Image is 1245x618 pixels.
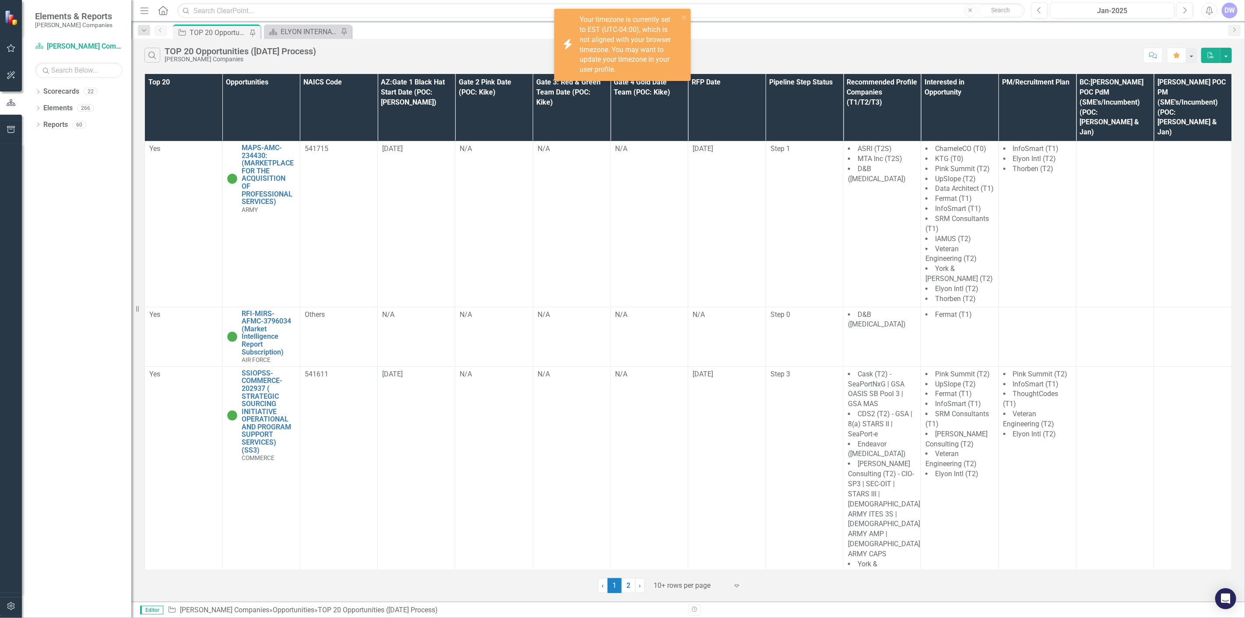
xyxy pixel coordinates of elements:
span: InfoSmart (T1) [1013,380,1059,388]
span: [PERSON_NAME] Consulting (T2) - CIO-SP3 | SEC-OIT | STARS III | [DEMOGRAPHIC_DATA] ARMY ITES 3S |... [848,460,920,558]
td: Double-Click to Edit [1154,307,1232,366]
button: DW [1222,3,1238,18]
span: SRM Consultants (T1) [925,410,989,428]
td: Double-Click to Edit [300,141,377,307]
td: Double-Click to Edit [378,307,455,366]
span: [DATE] [382,370,403,378]
input: Search Below... [35,63,123,78]
div: N/A [615,310,683,320]
a: 2 [622,578,636,593]
span: ‹ [602,581,604,590]
div: TOP 20 Opportunities ([DATE] Process) [318,606,438,614]
span: InfoSmart (T1) [935,400,981,408]
img: Active [227,331,237,342]
span: KTG (T0) [935,154,964,163]
span: CDS2 (T2) - GSA | 8(a) STARS II | SeaPort-e [848,410,912,438]
span: Pink Summit (T2) [935,165,990,173]
td: Double-Click to Edit Right Click for Context Menu [222,366,300,602]
button: Jan-2025 [1050,3,1175,18]
td: Double-Click to Edit [611,307,688,366]
td: Double-Click to Edit [999,366,1076,602]
span: Elements & Reports [35,11,113,21]
a: [PERSON_NAME] Companies [180,606,269,614]
div: [PERSON_NAME] Companies [165,56,316,63]
td: Double-Click to Edit [688,141,766,307]
td: Double-Click to Edit [844,366,921,602]
span: Step 1 [770,144,790,153]
a: SSIOPSS-COMMERCE-202937 ( STRATEGIC SOURCING INITIATIVE OPERATIONAL AND PROGRAM SUPPORT SERVICES)... [242,369,295,454]
span: Pink Summit (T2) [1013,370,1068,378]
span: Pink Summit (T2) [935,370,990,378]
td: Double-Click to Edit [533,141,610,307]
div: 60 [72,121,86,128]
a: RFI-MIRS-AFMC-3796034 (Market Intelligence Report Subscription) [242,310,295,356]
td: Double-Click to Edit [688,307,766,366]
span: Veteran Engineering (T2) [1003,410,1055,428]
span: [DATE] [382,144,403,153]
span: Others [305,310,325,319]
span: SRM Consultants (T1) [925,214,989,233]
div: Open Intercom Messenger [1215,588,1236,609]
td: Double-Click to Edit [1076,307,1154,366]
td: Double-Click to Edit [611,366,688,602]
span: Elyon Intl (T2) [935,470,978,478]
div: N/A [538,310,606,320]
div: 266 [77,105,94,112]
a: Opportunities [273,606,314,614]
td: Double-Click to Edit [999,141,1076,307]
span: Step 3 [770,370,790,378]
td: Double-Click to Edit [688,366,766,602]
span: 541611 [305,370,328,378]
div: N/A [382,310,450,320]
td: Double-Click to Edit [455,141,533,307]
span: D&B ([MEDICAL_DATA]) [848,165,906,183]
div: TOP 20 Opportunities ([DATE] Process) [190,27,247,38]
span: Elyon Intl (T2) [1013,154,1056,163]
span: [DATE] [693,144,713,153]
div: Your timezone is currently set to EST (UTC-04:00), which is not aligned with your browser timezon... [580,15,679,75]
span: 541715 [305,144,328,153]
td: Double-Click to Edit [378,366,455,602]
span: [PERSON_NAME] Consulting (T2) [925,430,988,448]
a: MAPS-AMC-234430: (MARKETPLACE FOR THE ACQUISITION OF PROFESSIONAL SERVICES) [242,144,295,206]
td: Double-Click to Edit [300,366,377,602]
span: 1 [608,578,622,593]
span: COMMERCE [242,454,274,461]
div: Jan-2025 [1053,6,1171,16]
a: Elements [43,103,73,113]
img: Active [227,410,237,421]
td: Double-Click to Edit [1076,141,1154,307]
td: Double-Click to Edit [145,366,222,602]
div: N/A [693,310,761,320]
td: Double-Click to Edit [145,307,222,366]
span: ThoughtCodes (T1) [1003,390,1059,408]
span: UpSlope (T2) [935,175,976,183]
td: Double-Click to Edit [921,366,999,602]
span: Fermat (T1) [935,194,972,203]
a: Reports [43,120,68,130]
td: Double-Click to Edit [921,141,999,307]
span: Thorben (T2) [935,295,976,303]
span: ARMY [242,206,258,213]
span: Cask (T2) - SeaPortNxG | GSA OASIS SB Pool 3 | GSA MAS [848,370,904,408]
div: N/A [538,369,606,379]
span: Elyon Intl (T2) [935,284,978,293]
span: Veteran Engineering (T2) [925,245,977,263]
td: Double-Click to Edit [921,307,999,366]
div: ELYON INTERNATIONAL INC [281,26,338,37]
div: N/A [538,144,606,154]
span: ChameleCO (T0) [935,144,986,153]
td: Double-Click to Edit [378,141,455,307]
span: Search [991,7,1010,14]
td: Double-Click to Edit [533,366,610,602]
span: Yes [149,370,160,378]
span: Thorben (T2) [1013,165,1054,173]
td: Double-Click to Edit [533,307,610,366]
td: Double-Click to Edit [1154,366,1232,602]
div: N/A [615,144,683,154]
td: Double-Click to Edit [145,141,222,307]
td: Double-Click to Edit [999,307,1076,366]
span: Step 0 [770,310,790,319]
td: Double-Click to Edit [766,366,843,602]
